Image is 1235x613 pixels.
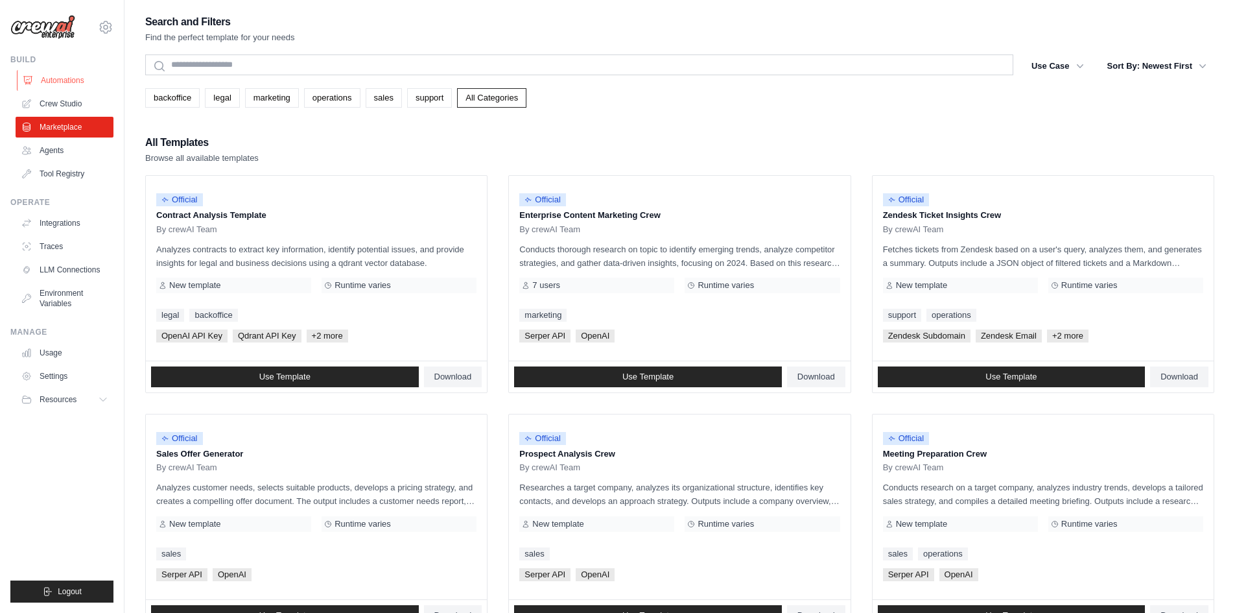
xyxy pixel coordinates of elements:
p: Prospect Analysis Crew [519,448,840,461]
p: Enterprise Content Marketing Crew [519,209,840,222]
div: Build [10,54,113,65]
a: Download [787,367,845,387]
span: Qdrant API Key [233,330,301,343]
a: Agents [16,140,113,161]
span: +2 more [1047,330,1088,343]
span: Download [1160,372,1198,382]
span: Use Template [985,372,1037,382]
span: New template [169,519,220,529]
p: Conducts research on a target company, analyzes industry trends, develops a tailored sales strate... [883,481,1203,508]
a: marketing [245,88,299,108]
button: Sort By: Newest First [1100,54,1214,78]
span: Runtime varies [1061,519,1118,529]
button: Logout [10,581,113,603]
button: Resources [16,389,113,410]
span: Official [156,432,203,445]
span: New template [896,280,947,291]
span: New template [532,519,583,529]
span: 7 users [532,280,560,291]
a: legal [205,88,239,108]
button: Use Case [1024,54,1092,78]
span: By crewAI Team [883,463,944,473]
a: Marketplace [16,117,113,138]
span: Download [434,372,472,382]
a: sales [519,547,549,560]
a: Use Template [878,367,1146,387]
a: operations [926,309,976,322]
p: Zendesk Ticket Insights Crew [883,209,1203,222]
a: Use Template [514,367,782,387]
a: Integrations [16,213,113,234]
a: Usage [16,343,113,363]
a: operations [918,547,968,560]
a: marketing [519,309,567,322]
a: support [407,88,452,108]
span: Zendesk Subdomain [883,330,970,343]
p: Researches a target company, analyzes its organizational structure, identifies key contacts, and ... [519,481,840,508]
p: Find the perfect template for your needs [145,31,295,44]
span: New template [169,280,220,291]
a: legal [156,309,184,322]
span: Serper API [156,568,207,581]
span: Official [519,193,566,206]
span: OpenAI API Key [156,330,228,343]
a: sales [366,88,402,108]
a: backoffice [145,88,200,108]
a: Traces [16,236,113,257]
p: Analyzes customer needs, selects suitable products, develops a pricing strategy, and creates a co... [156,481,476,508]
span: Serper API [519,568,570,581]
span: Zendesk Email [976,330,1042,343]
span: Runtime varies [1061,280,1118,291]
span: Official [883,193,930,206]
span: Logout [58,586,82,597]
p: Analyzes contracts to extract key information, identify potential issues, and provide insights fo... [156,243,476,270]
p: Meeting Preparation Crew [883,448,1203,461]
span: New template [896,519,947,529]
p: Contract Analysis Template [156,209,476,222]
span: Resources [40,394,76,405]
h2: Search and Filters [145,13,295,31]
a: All Categories [457,88,526,108]
span: Download [797,372,835,382]
a: Crew Studio [16,93,113,114]
a: backoffice [189,309,237,322]
div: Operate [10,197,113,208]
a: sales [883,547,913,560]
span: Official [519,432,566,445]
div: Manage [10,327,113,337]
span: Runtime varies [335,519,391,529]
a: operations [304,88,360,108]
p: Browse all available templates [145,152,259,165]
span: By crewAI Team [519,463,580,473]
span: OpenAI [213,568,252,581]
img: Logo [10,15,75,40]
h2: All Templates [145,134,259,152]
span: +2 more [307,330,348,343]
a: sales [156,547,186,560]
span: OpenAI [576,568,615,581]
span: Official [156,193,203,206]
span: Runtime varies [698,519,754,529]
span: By crewAI Team [519,224,580,235]
a: Download [424,367,482,387]
span: By crewAI Team [883,224,944,235]
p: Sales Offer Generator [156,448,476,461]
span: Serper API [519,330,570,343]
span: Use Template [622,372,674,382]
a: Settings [16,366,113,387]
span: Use Template [259,372,311,382]
a: Tool Registry [16,163,113,184]
span: By crewAI Team [156,463,217,473]
a: Environment Variables [16,283,113,314]
span: By crewAI Team [156,224,217,235]
a: LLM Connections [16,259,113,280]
span: Serper API [883,568,934,581]
span: OpenAI [939,568,978,581]
span: Runtime varies [335,280,391,291]
a: support [883,309,921,322]
span: Official [883,432,930,445]
span: Runtime varies [698,280,754,291]
p: Fetches tickets from Zendesk based on a user's query, analyzes them, and generates a summary. Out... [883,243,1203,270]
a: Use Template [151,367,419,387]
a: Automations [17,70,115,91]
